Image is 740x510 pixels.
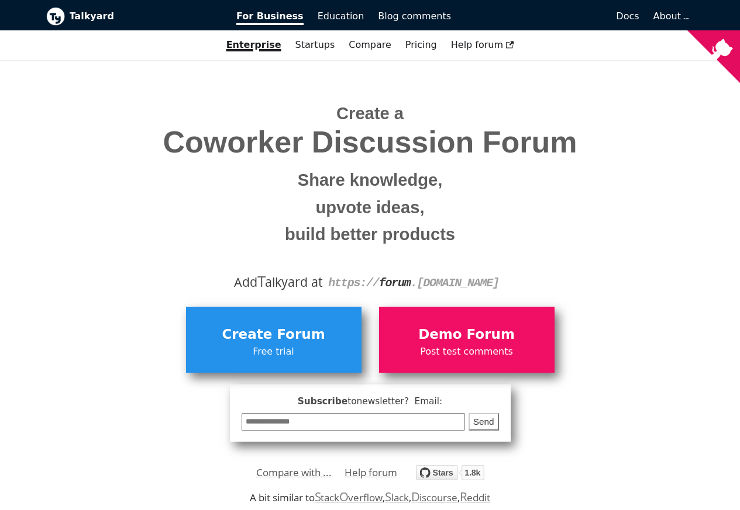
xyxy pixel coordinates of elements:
a: Blog comments [371,6,458,26]
span: S [385,488,391,505]
a: Slack [385,491,408,504]
span: R [460,488,467,505]
small: upvote ideas, [55,194,686,221]
span: Post test comments [385,344,549,359]
button: Send [469,413,499,431]
a: Create ForumFree trial [186,307,362,372]
span: Docs [616,11,639,22]
a: Compare with ... [256,464,332,481]
div: Add alkyard at [55,272,686,292]
a: StackOverflow [315,491,383,504]
small: build better products [55,221,686,248]
a: Help forum [444,35,521,55]
a: About [653,11,687,22]
span: to newsletter ? Email: [347,396,442,407]
a: For Business [229,6,311,26]
strong: forum [379,276,411,290]
span: For Business [236,11,304,25]
span: Create Forum [192,324,356,346]
a: Star debiki/talkyard on GitHub [416,467,484,484]
span: Blog comments [378,11,451,22]
span: Demo Forum [385,324,549,346]
code: https:// . [DOMAIN_NAME] [328,276,499,290]
span: T [257,270,266,292]
span: S [315,488,321,505]
small: Share knowledge, [55,166,686,194]
a: Demo ForumPost test comments [379,307,555,372]
a: Discourse [411,491,457,504]
img: talkyard.svg [416,465,484,480]
span: Subscribe [242,394,499,409]
b: Talkyard [70,9,221,24]
a: Education [311,6,371,26]
a: Enterprise [219,35,288,55]
img: Talkyard logo [46,7,65,26]
span: Free trial [192,344,356,359]
a: Startups [288,35,342,55]
a: Compare [349,39,391,50]
a: Talkyard logoTalkyard [46,7,221,26]
a: Docs [458,6,646,26]
a: Reddit [460,491,490,504]
a: Help forum [345,464,397,481]
a: Pricing [398,35,444,55]
span: O [339,488,349,505]
span: D [411,488,420,505]
span: Coworker Discussion Forum [55,126,686,159]
span: Help forum [451,39,514,50]
span: Education [318,11,364,22]
span: Create a [336,104,404,123]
